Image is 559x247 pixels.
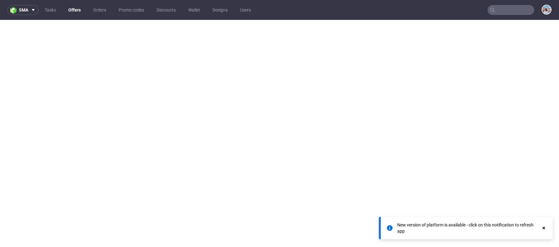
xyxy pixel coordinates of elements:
[41,5,60,15] a: Tasks
[10,7,19,14] img: logo
[89,5,110,15] a: Orders
[397,222,541,234] div: New version of platform is available - click on this notification to refresh app
[19,8,28,12] span: sma
[153,5,180,15] a: Discounts
[115,5,148,15] a: Promo codes
[236,5,255,15] a: Users
[7,5,39,15] button: sma
[65,5,84,15] a: Offers
[209,5,231,15] a: Designs
[184,5,204,15] a: Wallet
[542,5,551,14] img: Marta Kozłowska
